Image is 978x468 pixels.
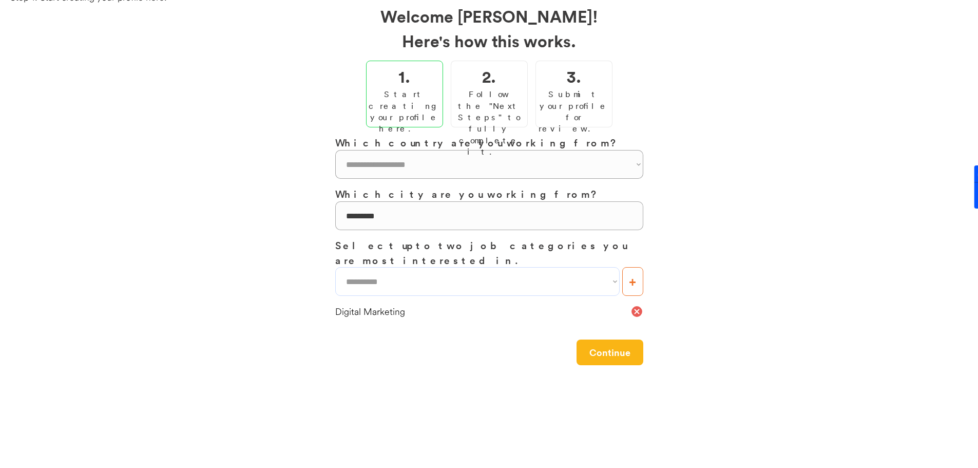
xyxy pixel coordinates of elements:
h3: Which city are you working from? [335,186,643,201]
h2: 3. [567,64,581,88]
div: Follow the "Next Steps" to fully complete it. [454,88,525,157]
div: Start creating your profile here. [369,88,440,135]
div: Digital Marketing [335,305,630,318]
h2: 1. [398,64,410,88]
button: + [622,267,643,296]
button: Continue [577,340,643,365]
h2: 2. [482,64,496,88]
h3: Which country are you working from? [335,135,643,150]
button: cancel [630,305,643,318]
h3: Select up to two job categories you are most interested in. [335,238,643,267]
h2: Welcome [PERSON_NAME]! Here's how this works. [335,4,643,53]
div: Submit your profile for review. [539,88,609,135]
